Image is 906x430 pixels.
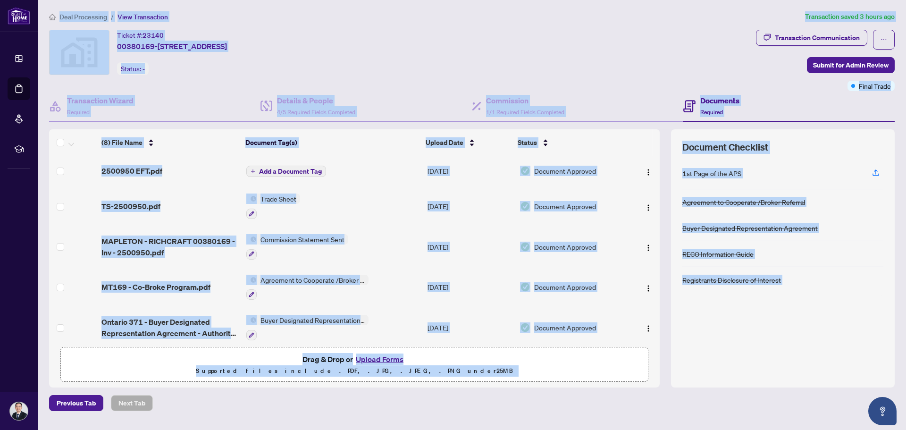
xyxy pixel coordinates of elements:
[67,365,642,377] p: Supported files include .PDF, .JPG, .JPEG, .PNG under 25 MB
[67,95,134,106] h4: Transaction Wizard
[246,234,348,260] button: Status IconCommission Statement Sent
[242,129,422,156] th: Document Tag(s)
[518,137,537,148] span: Status
[246,315,369,340] button: Status IconBuyer Designated Representation Agreement
[520,166,530,176] img: Document Status
[101,137,143,148] span: (8) File Name
[353,353,406,365] button: Upload Forms
[101,236,239,258] span: MAPLETON - RICHCRAFT 00380169 - Inv - 2500950.pdf
[520,242,530,252] img: Document Status
[805,11,895,22] article: Transaction saved 3 hours ago
[57,396,96,411] span: Previous Tab
[59,13,107,21] span: Deal Processing
[143,65,145,73] span: -
[277,109,355,116] span: 4/5 Required Fields Completed
[246,275,369,300] button: Status IconAgreement to Cooperate /Broker Referral
[277,95,355,106] h4: Details & People
[257,194,300,204] span: Trade Sheet
[534,282,596,292] span: Document Approved
[246,275,257,285] img: Status Icon
[50,30,109,75] img: svg%3e
[111,11,114,22] li: /
[641,320,656,335] button: Logo
[756,30,867,46] button: Transaction Communication
[486,109,564,116] span: 1/1 Required Fields Completed
[246,315,257,325] img: Status Icon
[8,7,30,25] img: logo
[534,166,596,176] span: Document Approved
[246,194,300,219] button: Status IconTrade Sheet
[117,30,164,41] div: Ticket #:
[645,244,652,252] img: Logo
[117,41,227,52] span: 00380169-[STREET_ADDRESS]
[143,31,164,40] span: 23140
[641,279,656,295] button: Logo
[645,169,652,176] img: Logo
[117,13,168,21] span: View Transaction
[486,95,564,106] h4: Commission
[514,129,625,156] th: Status
[98,129,242,156] th: (8) File Name
[424,307,516,348] td: [DATE]
[257,234,348,245] span: Commission Statement Sent
[682,141,768,154] span: Document Checklist
[246,166,326,177] button: Add a Document Tag
[534,322,596,333] span: Document Approved
[49,395,103,411] button: Previous Tab
[257,315,369,325] span: Buyer Designated Representation Agreement
[775,30,860,45] div: Transaction Communication
[259,168,322,175] span: Add a Document Tag
[101,165,162,177] span: 2500950 EFT.pdf
[534,242,596,252] span: Document Approved
[641,239,656,254] button: Logo
[246,194,257,204] img: Status Icon
[813,58,889,73] span: Submit for Admin Review
[302,353,406,365] span: Drag & Drop or
[251,169,255,174] span: plus
[859,81,891,91] span: Final Trade
[49,14,56,20] span: home
[61,347,648,382] span: Drag & Drop orUpload FormsSupported files include .PDF, .JPG, .JPEG, .PNG under25MB
[101,201,160,212] span: TS-2500950.pdf
[700,109,723,116] span: Required
[881,36,887,43] span: ellipsis
[520,201,530,211] img: Document Status
[101,316,239,339] span: Ontario 371 - Buyer Designated Representation Agreement - Authority for Purchase or Lease.pdf
[424,186,516,227] td: [DATE]
[246,234,257,245] img: Status Icon
[424,267,516,308] td: [DATE]
[868,397,897,425] button: Open asap
[111,395,153,411] button: Next Tab
[10,402,28,420] img: Profile Icon
[246,165,326,177] button: Add a Document Tag
[645,285,652,292] img: Logo
[682,197,805,207] div: Agreement to Cooperate /Broker Referral
[645,325,652,332] img: Logo
[424,227,516,267] td: [DATE]
[424,156,516,186] td: [DATE]
[682,275,781,285] div: Registrants Disclosure of Interest
[641,163,656,178] button: Logo
[422,129,514,156] th: Upload Date
[682,249,754,259] div: RECO Information Guide
[700,95,739,106] h4: Documents
[101,281,210,293] span: MT169 - Co-Broke Program.pdf
[67,109,90,116] span: Required
[807,57,895,73] button: Submit for Admin Review
[682,223,818,233] div: Buyer Designated Representation Agreement
[426,137,463,148] span: Upload Date
[257,275,369,285] span: Agreement to Cooperate /Broker Referral
[520,282,530,292] img: Document Status
[117,62,149,75] div: Status:
[641,199,656,214] button: Logo
[645,204,652,211] img: Logo
[534,201,596,211] span: Document Approved
[520,322,530,333] img: Document Status
[682,168,741,178] div: 1st Page of the APS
